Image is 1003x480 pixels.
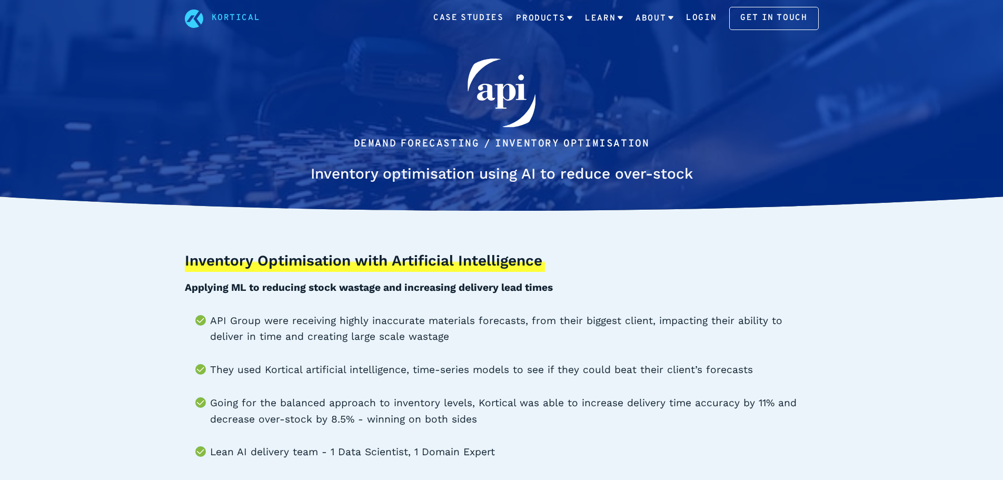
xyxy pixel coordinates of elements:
a: About [635,5,673,32]
a: Kortical [212,12,261,25]
a: Login [686,12,717,25]
a: Products [516,5,572,32]
h3: Inventory Optimisation with Artificial Intelligence [185,252,545,272]
li: Inventory Optimisation [495,136,649,152]
li: Lean AI delivery team - 1 Data Scientist, 1 Domain Expert [210,444,819,461]
li: Going for the balanced approach to inventory levels, Kortical was able to increase delivery time ... [210,395,819,427]
img: API Group client logo [465,56,539,130]
li: They used Kortical artificial intelligence, time-series models to see if they could beat their cl... [210,362,819,378]
a: Learn [585,5,623,32]
li: API Group were receiving highly inaccurate materials forecasts, from their biggest client, impact... [210,313,819,345]
li: Demand Forecasting [354,136,480,152]
h1: Inventory optimisation using AI to reduce over-stock [304,163,700,185]
li: / [484,136,491,152]
a: Case Studies [433,12,503,25]
b: Applying ML to reducing stock wastage and increasing delivery lead times [185,281,553,293]
a: Get in touch [729,7,818,30]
